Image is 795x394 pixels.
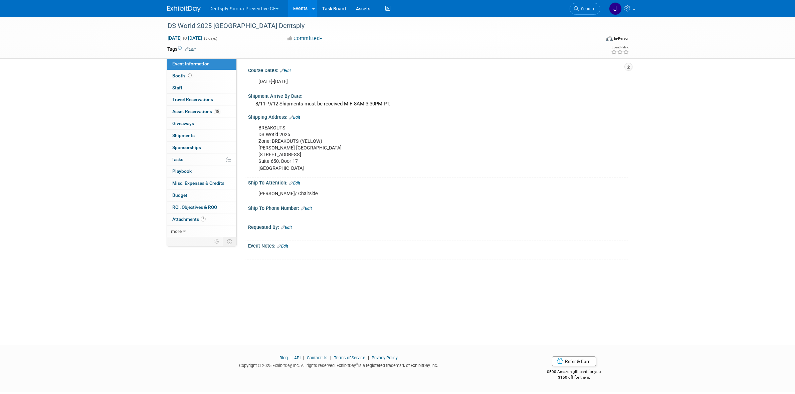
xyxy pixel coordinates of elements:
span: more [171,229,182,234]
a: Asset Reservations15 [167,106,236,117]
a: Privacy Policy [372,355,398,360]
span: ROI, Objectives & ROO [172,205,217,210]
div: $500 Amazon gift card for you, [520,365,628,380]
span: Tasks [172,157,183,162]
span: Event Information [172,61,210,66]
a: Booth [167,70,236,82]
span: to [182,35,188,41]
span: Booth not reserved yet [187,73,193,78]
img: ExhibitDay [167,6,201,12]
sup: ® [356,362,358,366]
a: Edit [281,225,292,230]
a: Terms of Service [334,355,365,360]
a: Edit [289,115,300,120]
a: Edit [301,206,312,211]
div: [DATE]-[DATE] [254,75,555,88]
span: [DATE] [DATE] [167,35,202,41]
a: Edit [280,68,291,73]
div: Event Notes: [248,241,628,250]
span: | [329,355,333,360]
div: Shipping Address: [248,112,628,121]
a: Refer & Earn [552,356,596,366]
div: Event Rating [611,46,629,49]
a: Budget [167,189,236,201]
a: Contact Us [307,355,328,360]
div: Copyright © 2025 ExhibitDay, Inc. All rights reserved. ExhibitDay is a registered trademark of Ex... [167,361,511,369]
td: Toggle Event Tabs [223,237,236,246]
a: Search [570,3,600,15]
a: Attachments2 [167,214,236,225]
a: Playbook [167,165,236,177]
a: Sponsorships [167,142,236,153]
td: Personalize Event Tab Strip [211,237,223,246]
a: Blog [279,355,288,360]
button: Committed [285,35,325,42]
span: Shipments [172,133,195,138]
div: $150 off for them. [520,375,628,380]
div: [PERSON_NAME]/ Chairside [254,187,555,201]
a: Edit [185,47,196,52]
div: Shipment Arrive By Date: [248,91,628,99]
a: Shipments [167,130,236,141]
span: Misc. Expenses & Credits [172,180,224,186]
span: (5 days) [203,36,217,41]
span: 2 [201,217,206,222]
a: Tasks [167,154,236,165]
a: API [294,355,301,360]
span: | [302,355,306,360]
a: more [167,226,236,237]
a: Edit [277,244,288,249]
div: 8/11- 9/12 Shipments must be received M-F, 8AM-3:30PM PT. [253,99,623,109]
div: Requested By: [248,222,628,231]
div: Ship To Phone Number: [248,203,628,212]
td: Tags [167,46,196,52]
a: Edit [289,181,300,185]
a: Travel Reservations [167,94,236,105]
div: In-Person [614,36,629,41]
span: Attachments [172,217,206,222]
span: Giveaways [172,121,194,126]
div: Event Format [561,35,630,45]
div: DS World 2025 [GEOGRAPHIC_DATA] Dentsply [165,20,590,32]
span: Booth [172,73,193,78]
a: Misc. Expenses & Credits [167,177,236,189]
span: 15 [214,109,220,114]
div: BREAKOUTS DS World 2025 Zone: BREAKOUTS (YELLOW) [PERSON_NAME] [GEOGRAPHIC_DATA] [STREET_ADDRESS]... [254,121,555,175]
img: Format-Inperson.png [606,36,613,41]
span: Travel Reservations [172,97,213,102]
span: Budget [172,192,187,198]
span: Staff [172,85,182,90]
img: Justin Newborn [609,2,622,15]
span: | [289,355,293,360]
a: Staff [167,82,236,94]
span: Asset Reservations [172,109,220,114]
span: | [366,355,371,360]
div: Course Dates: [248,65,628,74]
a: Giveaways [167,118,236,129]
span: Sponsorships [172,145,201,150]
span: Search [579,6,594,11]
div: Ship To Attention: [248,178,628,186]
span: Playbook [172,168,192,174]
a: ROI, Objectives & ROO [167,202,236,213]
a: Event Information [167,58,236,70]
